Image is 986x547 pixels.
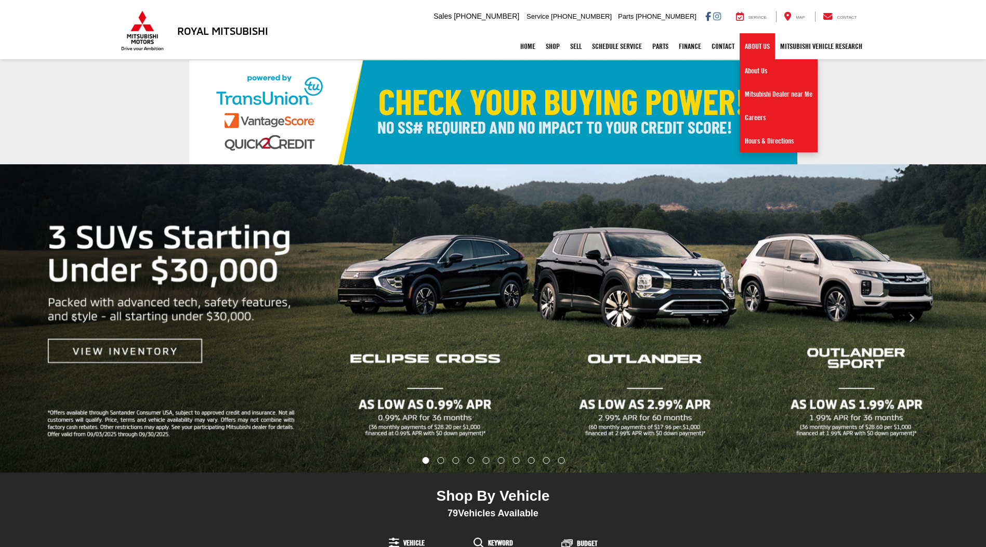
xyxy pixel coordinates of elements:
li: Go to slide number 2. [438,457,444,464]
span: Service [527,12,549,20]
span: [PHONE_NUMBER] [551,12,612,20]
a: Instagram: Click to visit our Instagram page [713,12,721,20]
img: Check Your Buying Power [189,60,797,164]
li: Go to slide number 1. [422,457,429,464]
li: Go to slide number 7. [512,457,519,464]
a: About Us [740,59,818,83]
span: Vehicle [403,539,425,546]
span: Sales [433,12,452,20]
span: Keyword [488,539,513,546]
a: Mitsubishi Dealer near Me [740,83,818,106]
a: Map [776,11,812,22]
a: About Us [740,33,775,59]
li: Go to slide number 10. [558,457,564,464]
span: Budget [577,540,597,547]
span: Map [796,15,805,20]
a: Finance [674,33,706,59]
a: Service [728,11,774,22]
span: Parts [618,12,634,20]
a: Contact [706,33,740,59]
span: 79 [448,508,458,518]
span: Contact [837,15,857,20]
span: Service [748,15,767,20]
h3: Royal Mitsubishi [177,25,268,36]
a: Hours & Directions [740,129,818,152]
li: Go to slide number 5. [483,457,490,464]
button: Click to view next picture. [838,185,986,452]
a: Shop [541,33,565,59]
li: Go to slide number 6. [497,457,504,464]
a: Facebook: Click to visit our Facebook page [705,12,711,20]
img: Mitsubishi [119,10,166,51]
li: Go to slide number 9. [543,457,549,464]
span: [PHONE_NUMBER] [636,12,696,20]
li: Go to slide number 8. [528,457,534,464]
li: Go to slide number 3. [453,457,459,464]
a: Contact [815,11,865,22]
a: Careers [740,106,818,129]
a: Schedule Service: Opens in a new tab [587,33,647,59]
a: Parts: Opens in a new tab [647,33,674,59]
a: Mitsubishi Vehicle Research [775,33,867,59]
a: Home [515,33,541,59]
div: Shop By Vehicle [313,487,674,507]
span: [PHONE_NUMBER] [454,12,519,20]
div: Vehicles Available [313,507,674,519]
a: Sell [565,33,587,59]
li: Go to slide number 4. [468,457,475,464]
